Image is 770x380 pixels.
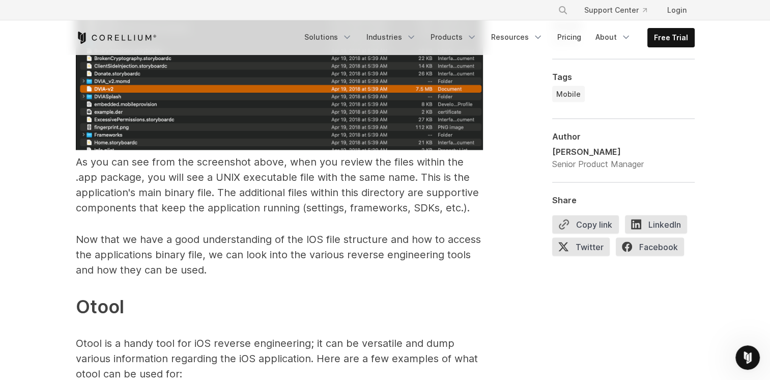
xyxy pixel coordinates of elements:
a: Solutions [298,28,358,46]
a: Login [659,1,695,19]
span: Twitter [552,238,610,256]
a: Mobile [552,86,585,102]
a: About [589,28,637,46]
div: Navigation Menu [298,28,695,47]
button: Copy link [552,215,619,234]
div: Tags [552,72,695,82]
span: LinkedIn [625,215,687,234]
a: Facebook [616,238,690,260]
a: LinkedIn [625,215,693,238]
button: Search [554,1,572,19]
a: Pricing [551,28,587,46]
div: Navigation Menu [546,1,695,19]
a: Twitter [552,238,616,260]
a: Free Trial [648,29,694,47]
div: Senior Product Manager [552,158,644,170]
a: Corellium Home [76,32,157,44]
a: Products [424,28,483,46]
span: As you can see from the screenshot above, when you review the files within the .app package, you ... [76,156,479,214]
a: Resources [485,28,549,46]
div: [PERSON_NAME] [552,146,644,158]
span: Mobile [556,89,581,99]
a: Industries [360,28,422,46]
span: Otool [76,295,124,318]
a: Support Center [576,1,655,19]
span: Facebook [616,238,684,256]
div: Author [552,131,695,142]
div: Share [552,195,695,205]
iframe: Intercom live chat [735,345,760,370]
